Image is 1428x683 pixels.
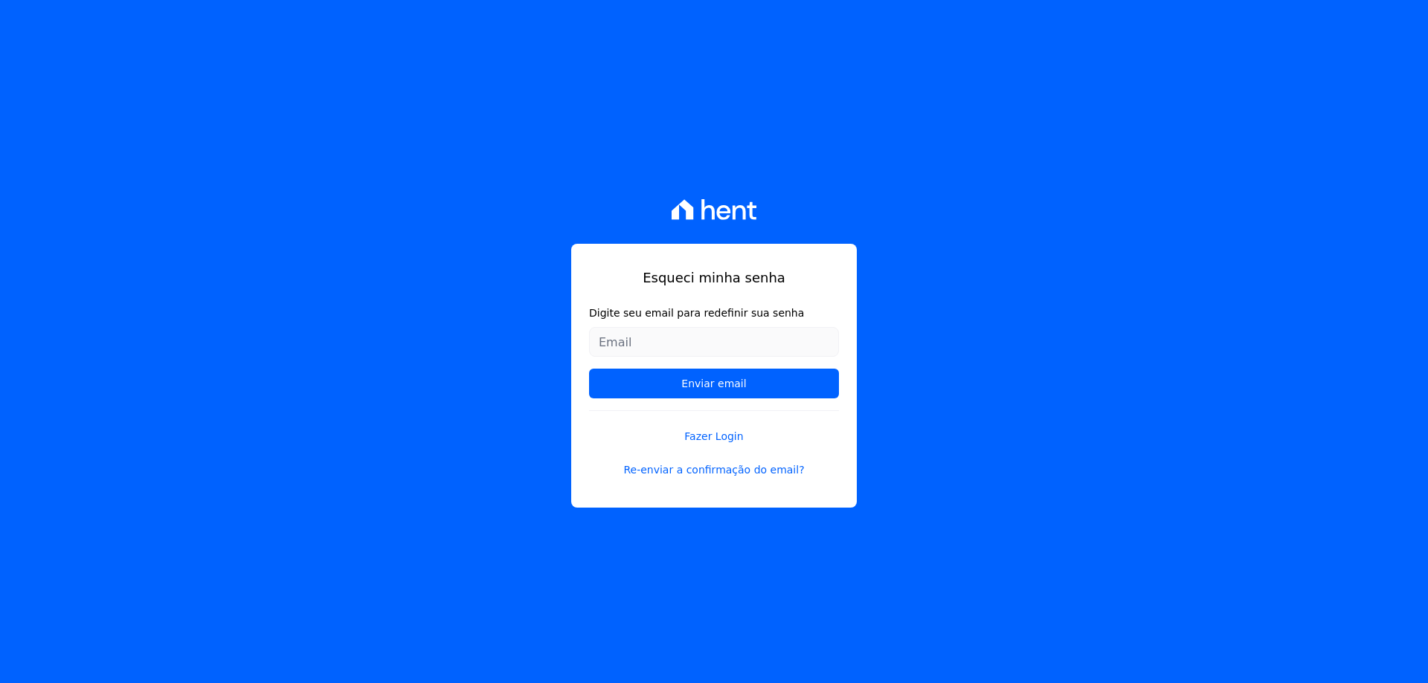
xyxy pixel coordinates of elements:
a: Fazer Login [589,410,839,444]
input: Email [589,327,839,357]
input: Enviar email [589,369,839,398]
a: Re-enviar a confirmação do email? [589,462,839,478]
label: Digite seu email para redefinir sua senha [589,305,839,321]
h1: Esqueci minha senha [589,268,839,288]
